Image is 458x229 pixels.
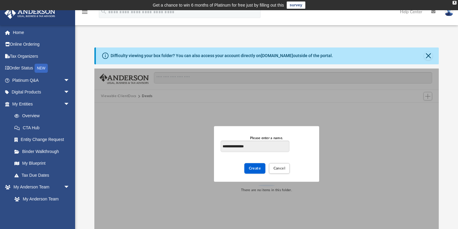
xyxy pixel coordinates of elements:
[81,11,88,16] a: menu
[8,205,76,217] a: Anderson System
[111,53,333,59] div: Difficulty viewing your box folder? You can also access your account directly on outside of the p...
[64,98,76,110] span: arrow_drop_down
[4,50,79,62] a: Tax Organizers
[424,52,432,60] button: Close
[214,126,319,182] div: New Folder
[269,163,290,174] button: Cancel
[153,2,284,9] div: Get a chance to win 6 months of Platinum for free just by filling out this
[8,193,73,205] a: My Anderson Team
[4,86,79,98] a: Digital Productsarrow_drop_down
[35,64,48,73] div: NEW
[4,98,79,110] a: My Entitiesarrow_drop_down
[8,110,79,122] a: Overview
[8,169,79,181] a: Tax Due Dates
[8,145,79,157] a: Binder Walkthrough
[221,141,289,152] input: Please enter a name.
[444,8,453,16] img: User Pic
[81,8,88,16] i: menu
[249,166,261,170] span: Create
[64,74,76,87] span: arrow_drop_down
[273,166,285,170] span: Cancel
[453,1,456,5] div: close
[8,122,79,134] a: CTA Hub
[8,157,76,169] a: My Blueprint
[261,53,293,58] a: [DOMAIN_NAME]
[100,8,107,15] i: search
[4,38,79,50] a: Online Ordering
[287,2,305,9] a: survey
[64,86,76,99] span: arrow_drop_down
[64,181,76,194] span: arrow_drop_down
[221,136,313,141] div: Please enter a name.
[3,7,57,19] img: Anderson Advisors Platinum Portal
[4,74,79,86] a: Platinum Q&Aarrow_drop_down
[4,62,79,75] a: Order StatusNEW
[4,181,76,193] a: My Anderson Teamarrow_drop_down
[8,134,79,146] a: Entity Change Request
[244,163,266,174] button: Create
[4,26,79,38] a: Home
